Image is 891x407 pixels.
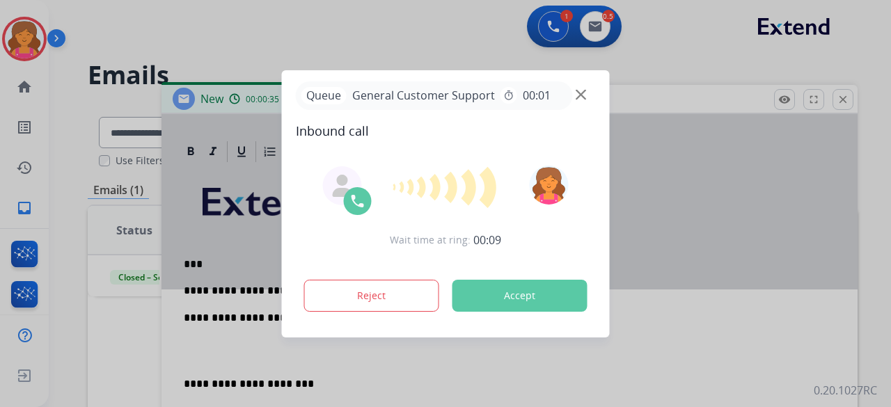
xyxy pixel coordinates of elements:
[503,90,514,101] mat-icon: timer
[296,121,596,141] span: Inbound call
[304,280,439,312] button: Reject
[814,382,877,399] p: 0.20.1027RC
[347,87,500,104] span: General Customer Support
[331,175,354,197] img: agent-avatar
[473,232,501,248] span: 00:09
[576,89,586,99] img: close-button
[452,280,588,312] button: Accept
[390,233,471,247] span: Wait time at ring:
[529,166,568,205] img: avatar
[301,87,347,104] p: Queue
[349,193,366,209] img: call-icon
[523,87,551,104] span: 00:01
